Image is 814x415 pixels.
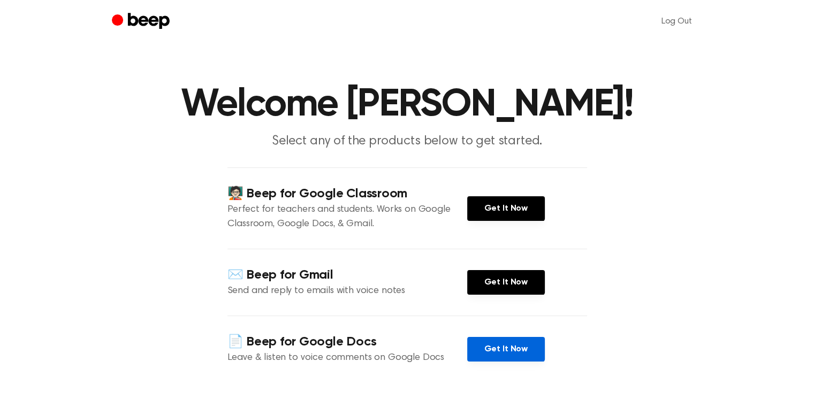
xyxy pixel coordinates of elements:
a: Get It Now [467,270,545,295]
p: Perfect for teachers and students. Works on Google Classroom, Google Docs, & Gmail. [227,203,467,232]
h1: Welcome [PERSON_NAME]! [133,86,681,124]
p: Select any of the products below to get started. [202,133,613,150]
a: Get It Now [467,337,545,362]
h4: 📄 Beep for Google Docs [227,333,467,351]
p: Send and reply to emails with voice notes [227,284,467,298]
a: Beep [112,11,172,32]
a: Get It Now [467,196,545,221]
h4: 🧑🏻‍🏫 Beep for Google Classroom [227,185,467,203]
a: Log Out [651,9,703,34]
h4: ✉️ Beep for Gmail [227,266,467,284]
p: Leave & listen to voice comments on Google Docs [227,351,467,365]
